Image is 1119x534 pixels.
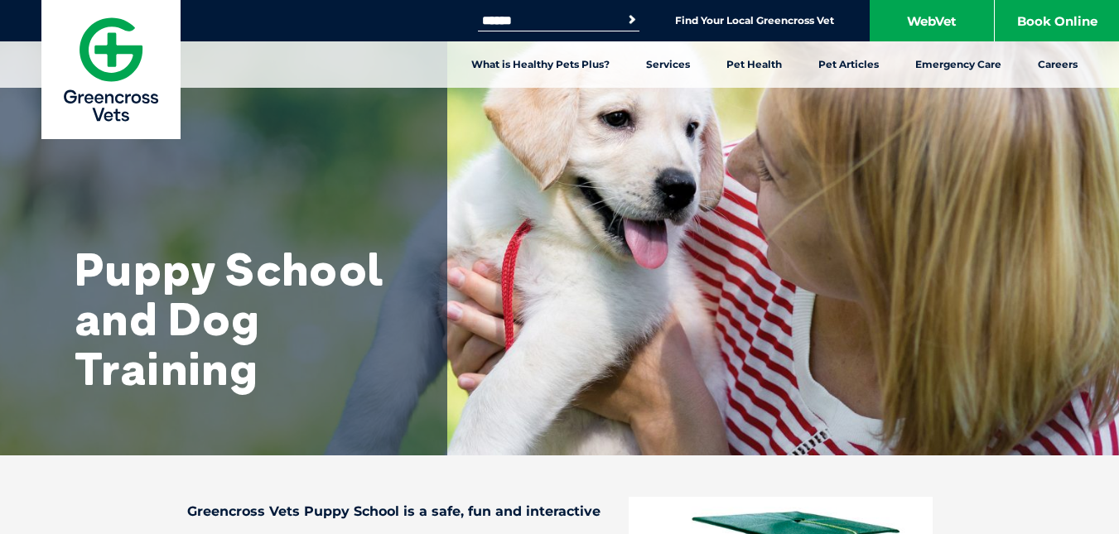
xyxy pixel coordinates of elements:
h1: Puppy School and Dog Training [75,244,406,393]
a: What is Healthy Pets Plus? [453,41,628,88]
button: Search [624,12,640,28]
a: Find Your Local Greencross Vet [675,14,834,27]
a: Pet Health [708,41,800,88]
a: Emergency Care [897,41,1020,88]
a: Services [628,41,708,88]
a: Careers [1020,41,1096,88]
a: Pet Articles [800,41,897,88]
